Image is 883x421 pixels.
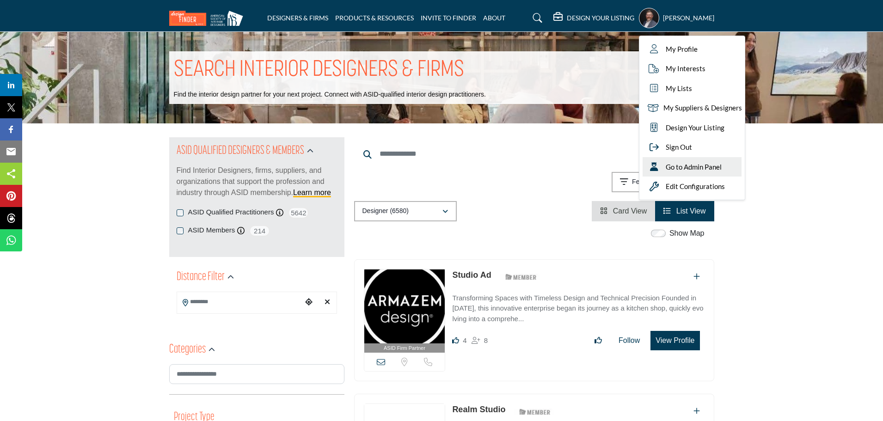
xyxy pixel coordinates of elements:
a: ABOUT [483,14,505,22]
div: Choose your current location [302,293,316,312]
p: Find the interior design partner for your next project. Connect with ASID-qualified interior desi... [174,90,486,99]
p: Featured [632,177,658,187]
a: View List [663,207,705,215]
div: DESIGN YOUR LISTING [553,12,634,24]
a: ASID Firm Partner [364,269,445,353]
span: Edit Configurations [666,181,725,192]
p: Studio Ad [452,269,491,281]
a: Realm Studio [452,405,505,414]
p: Find Interior Designers, firms, suppliers, and organizations that support the profession and indu... [177,165,337,198]
span: Go to Admin Panel [666,162,722,172]
img: ASID Members Badge Icon [500,271,542,283]
span: 214 [249,225,270,237]
label: ASID Qualified Practitioners [188,207,274,218]
a: Add To List [693,273,700,281]
img: Site Logo [169,11,248,26]
span: Card View [613,207,647,215]
a: Learn more [293,189,331,196]
span: 8 [484,336,488,344]
p: Realm Studio [452,403,505,416]
button: View Profile [650,331,699,350]
a: My Lists [643,79,742,98]
a: Design Your Listing [643,118,742,138]
span: List View [676,207,706,215]
input: ASID Members checkbox [177,227,184,234]
div: Followers [472,335,488,346]
a: My Interests [643,59,742,79]
i: Likes [452,337,459,344]
li: Card View [592,201,655,221]
span: ASID Firm Partner [384,344,425,352]
li: List View [655,201,714,221]
label: Show Map [669,228,705,239]
span: My Profile [666,44,698,55]
a: Search [524,11,548,25]
a: My Suppliers & Designers [643,98,742,118]
input: Search Location [177,293,302,311]
a: View Card [600,207,647,215]
span: 5642 [288,207,309,219]
h2: ASID QUALIFIED DESIGNERS & MEMBERS [177,143,304,159]
a: My Profile [643,39,742,59]
span: Design Your Listing [666,122,724,133]
h1: SEARCH INTERIOR DESIGNERS & FIRMS [174,56,464,85]
div: Clear search location [320,293,334,312]
img: ASID Members Badge Icon [514,406,556,417]
img: Studio Ad [364,269,445,343]
input: Search Category [169,364,344,384]
span: My Lists [666,83,692,94]
label: ASID Members [188,225,235,236]
input: ASID Qualified Practitioners checkbox [177,209,184,216]
h2: Categories [169,342,206,358]
h5: [PERSON_NAME] [663,13,714,23]
h2: Distance Filter [177,269,225,286]
a: DESIGNERS & FIRMS [267,14,328,22]
span: 4 [463,336,466,344]
span: My Suppliers & Designers [663,103,742,113]
button: Follow [613,331,646,350]
button: Designer (6580) [354,201,457,221]
p: Designer (6580) [362,207,409,216]
input: Search Keyword [354,143,714,165]
a: INVITE TO FINDER [421,14,476,22]
a: Studio Ad [452,270,491,280]
span: My Interests [666,63,705,74]
a: PRODUCTS & RESOURCES [335,14,414,22]
a: Transforming Spaces with Timeless Design and Technical Precision Founded in [DATE], this innovati... [452,287,704,324]
h5: DESIGN YOUR LISTING [567,14,634,22]
button: Like listing [589,331,608,350]
p: Transforming Spaces with Timeless Design and Technical Precision Founded in [DATE], this innovati... [452,293,704,324]
a: Add To List [693,407,700,415]
button: Show hide supplier dropdown [639,8,659,28]
span: Sign Out [666,142,692,153]
button: Featured [612,172,714,192]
